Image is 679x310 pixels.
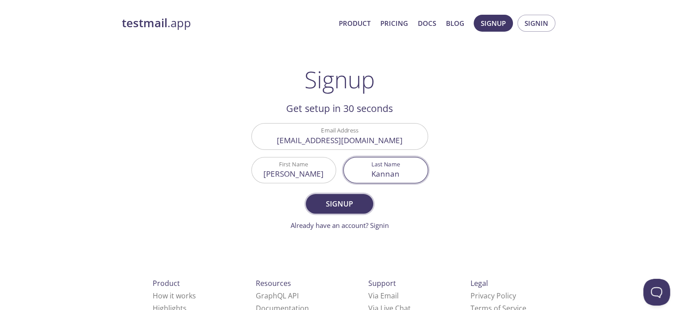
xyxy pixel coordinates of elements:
a: Product [339,17,371,29]
span: Resources [256,278,291,288]
iframe: Help Scout Beacon - Open [643,279,670,306]
span: Legal [471,278,488,288]
span: Signin [525,17,548,29]
button: Signin [517,15,555,32]
button: Signup [306,194,373,214]
a: Via Email [368,291,399,301]
button: Signup [474,15,513,32]
span: Signup [481,17,506,29]
span: Product [153,278,180,288]
a: Pricing [380,17,408,29]
a: Privacy Policy [471,291,516,301]
h2: Get setup in 30 seconds [251,101,428,116]
h1: Signup [304,66,375,93]
span: Support [368,278,396,288]
a: testmail.app [122,16,332,31]
strong: testmail [122,15,167,31]
a: Blog [446,17,464,29]
a: GraphQL API [256,291,299,301]
a: Already have an account? Signin [291,221,389,230]
a: Docs [418,17,436,29]
span: Signup [316,198,363,210]
a: How it works [153,291,196,301]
